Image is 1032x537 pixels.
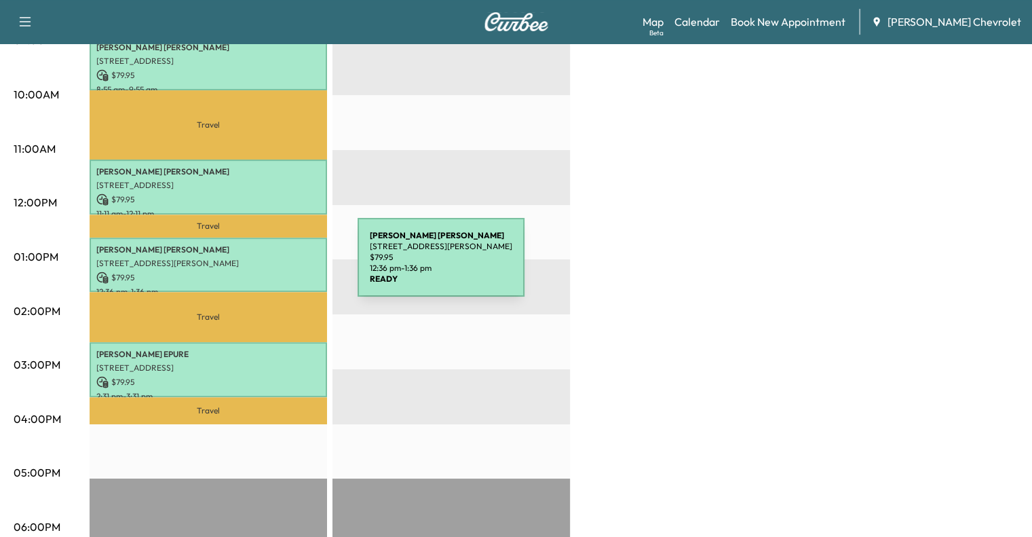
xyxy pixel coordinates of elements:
[96,180,320,191] p: [STREET_ADDRESS]
[14,86,59,103] p: 10:00AM
[887,14,1021,30] span: [PERSON_NAME] Chevrolet
[96,391,320,402] p: 2:31 pm - 3:31 pm
[96,208,320,219] p: 11:11 am - 12:11 pm
[90,397,327,424] p: Travel
[14,248,58,265] p: 01:00PM
[674,14,720,30] a: Calendar
[96,363,320,373] p: [STREET_ADDRESS]
[96,69,320,81] p: $ 79.95
[643,14,664,30] a: MapBeta
[484,12,549,31] img: Curbee Logo
[90,292,327,342] p: Travel
[14,464,60,481] p: 05:00PM
[96,272,320,284] p: $ 79.95
[96,244,320,255] p: [PERSON_NAME] [PERSON_NAME]
[96,258,320,269] p: [STREET_ADDRESS][PERSON_NAME]
[14,519,60,535] p: 06:00PM
[14,303,60,319] p: 02:00PM
[96,286,320,297] p: 12:36 pm - 1:36 pm
[96,193,320,206] p: $ 79.95
[96,56,320,67] p: [STREET_ADDRESS]
[14,356,60,373] p: 03:00PM
[96,84,320,95] p: 8:55 am - 9:55 am
[14,141,56,157] p: 11:00AM
[90,90,327,160] p: Travel
[96,42,320,53] p: [PERSON_NAME] [PERSON_NAME]
[90,215,327,238] p: Travel
[14,194,57,210] p: 12:00PM
[96,349,320,360] p: [PERSON_NAME] EPURE
[96,166,320,177] p: [PERSON_NAME] [PERSON_NAME]
[96,376,320,388] p: $ 79.95
[731,14,845,30] a: Book New Appointment
[14,411,61,427] p: 04:00PM
[649,28,664,38] div: Beta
